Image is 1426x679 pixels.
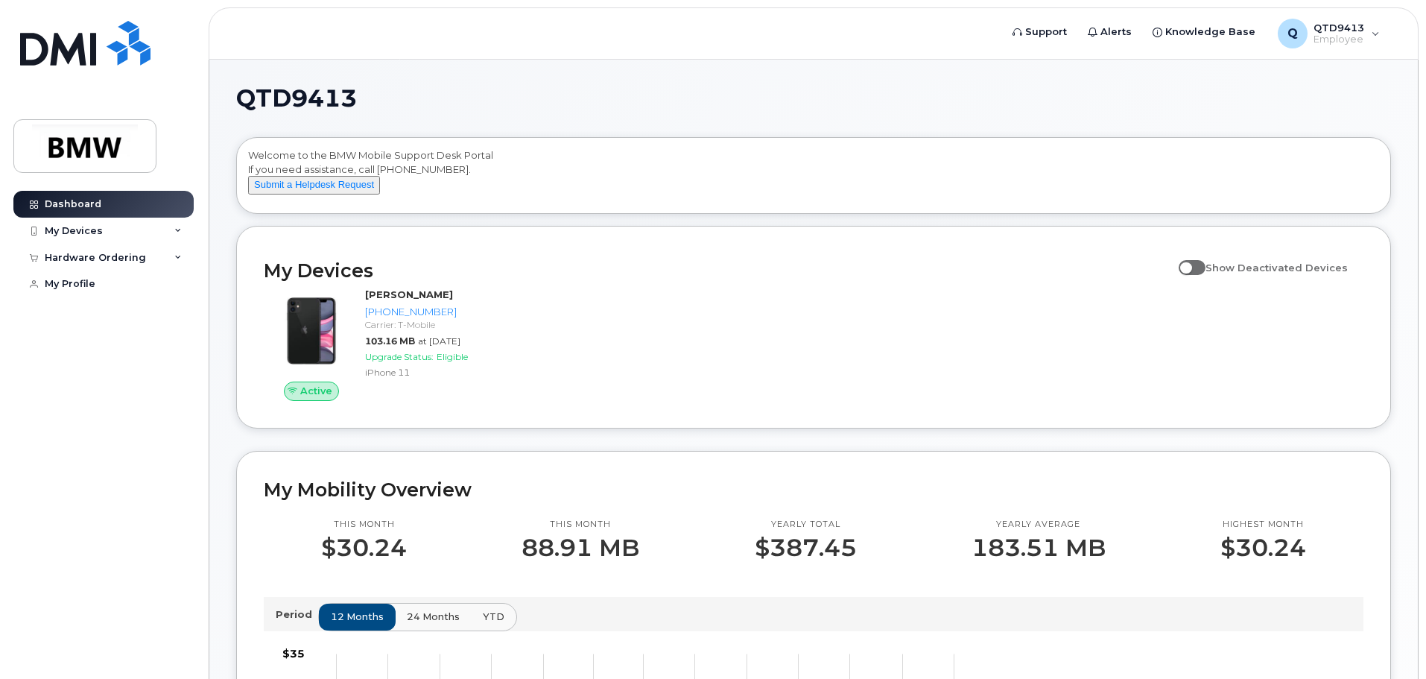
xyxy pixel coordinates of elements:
[483,610,504,624] span: YTD
[1205,262,1348,274] span: Show Deactivated Devices
[321,534,407,561] p: $30.24
[365,366,519,379] div: iPhone 11
[236,87,357,110] span: QTD9413
[300,384,332,398] span: Active
[276,295,347,367] img: iPhone_11.jpg
[1220,519,1306,531] p: Highest month
[407,610,460,624] span: 24 months
[276,607,318,622] p: Period
[321,519,407,531] p: This month
[437,351,468,362] span: Eligible
[282,647,305,660] tspan: $35
[264,288,525,401] a: Active[PERSON_NAME][PHONE_NUMBER]Carrier: T-Mobile103.16 MBat [DATE]Upgrade Status:EligibleiPhone 11
[972,534,1106,561] p: 183.51 MB
[365,351,434,362] span: Upgrade Status:
[248,176,380,195] button: Submit a Helpdesk Request
[755,534,857,561] p: $387.45
[1220,534,1306,561] p: $30.24
[248,178,380,190] a: Submit a Helpdesk Request
[1179,253,1191,265] input: Show Deactivated Devices
[755,519,857,531] p: Yearly total
[365,318,519,331] div: Carrier: T-Mobile
[522,534,639,561] p: 88.91 MB
[365,288,453,300] strong: [PERSON_NAME]
[522,519,639,531] p: This month
[264,259,1171,282] h2: My Devices
[972,519,1106,531] p: Yearly average
[365,335,415,347] span: 103.16 MB
[418,335,460,347] span: at [DATE]
[264,479,1363,501] h2: My Mobility Overview
[365,305,519,319] div: [PHONE_NUMBER]
[248,148,1379,208] div: Welcome to the BMW Mobile Support Desk Portal If you need assistance, call [PHONE_NUMBER].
